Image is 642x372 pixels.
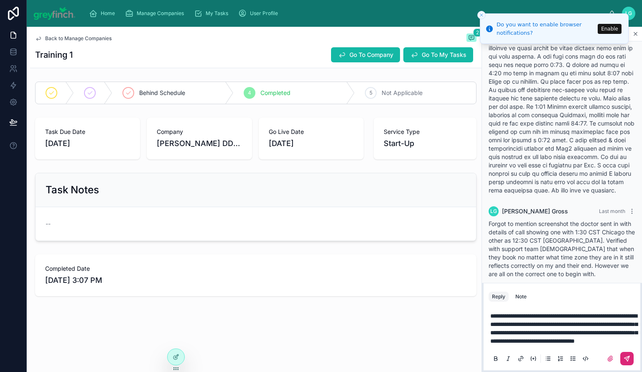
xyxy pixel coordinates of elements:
[331,47,400,62] button: Go To Company
[45,275,466,286] span: [DATE] 3:07 PM
[157,138,242,149] span: [PERSON_NAME] DDS LLC - Alinea by [PERSON_NAME]
[137,10,184,17] span: Manage Companies
[45,35,112,42] span: Back to Manage Companies
[260,89,290,97] span: Completed
[139,89,185,97] span: Behind Schedule
[384,138,414,149] span: Start-Up
[191,6,234,21] a: My Tasks
[489,220,635,277] span: Forgot to mention screenshot the doctor sent in with details of call showing one with 1:30 CST Ch...
[598,24,622,34] button: Enable
[87,6,121,21] a: Home
[206,10,228,17] span: My Tasks
[369,90,372,96] span: 5
[82,4,609,23] div: scrollable content
[46,183,99,197] h2: Task Notes
[466,33,476,44] button: 2
[101,10,115,17] span: Home
[384,128,466,136] span: Service Type
[497,21,595,37] div: Do you want to enable browser notifications?
[490,208,497,215] span: LG
[45,138,130,149] span: [DATE]
[250,10,278,17] span: User Profile
[512,292,530,302] button: Note
[599,208,625,214] span: Last month
[349,51,393,59] span: Go To Company
[502,207,568,216] span: [PERSON_NAME] Gross
[625,10,632,17] span: LG
[473,28,482,37] span: 2
[157,128,242,136] span: Company
[35,35,112,42] a: Back to Manage Companies
[122,6,190,21] a: Manage Companies
[269,128,354,136] span: Go Live Date
[422,51,466,59] span: Go To My Tasks
[403,47,473,62] button: Go To My Tasks
[248,90,251,96] span: 4
[489,292,509,302] button: Reply
[35,49,73,61] h1: Training 1
[236,6,284,21] a: User Profile
[477,11,486,19] button: Close toast
[382,89,423,97] span: Not Applicable
[515,293,527,300] div: Note
[45,264,466,273] span: Completed Date
[45,128,130,136] span: Task Due Date
[269,138,354,149] span: [DATE]
[46,220,51,228] span: --
[33,7,76,20] img: App logo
